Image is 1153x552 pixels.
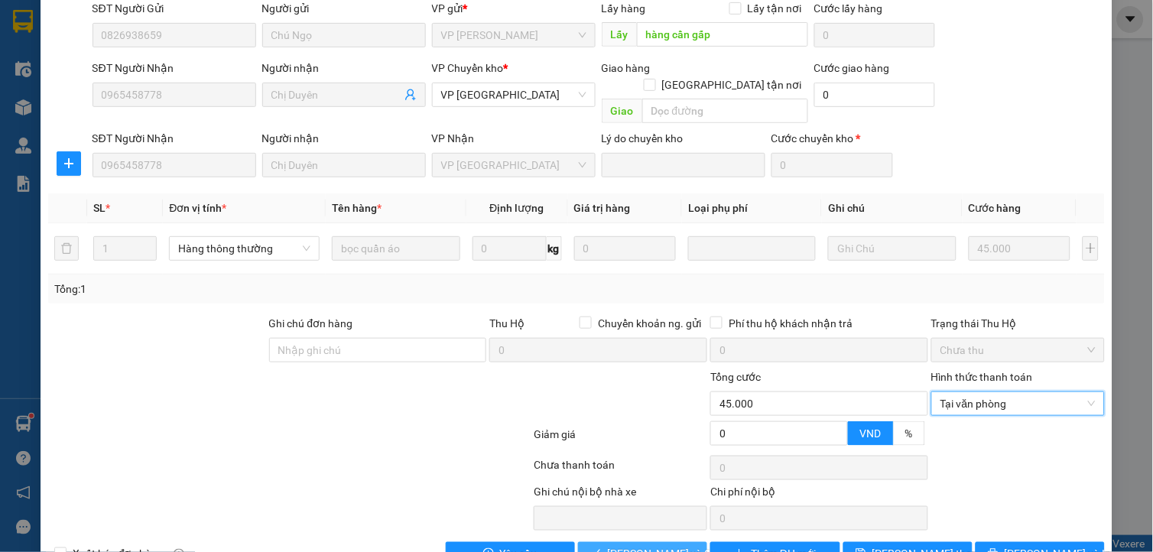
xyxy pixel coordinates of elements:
[814,83,936,107] input: Cước giao hàng
[723,315,859,332] span: Phí thu hộ khách nhận trả
[432,130,596,147] div: VP Nhận
[602,62,651,74] span: Giao hàng
[262,130,426,147] div: Người nhận
[814,62,890,74] label: Cước giao hàng
[404,89,417,101] span: user-add
[93,60,256,76] div: SĐT Người Nhận
[905,427,913,440] span: %
[602,99,642,123] span: Giao
[489,317,525,330] span: Thu Hộ
[490,202,544,214] span: Định lượng
[532,456,709,483] div: Chưa thanh toán
[710,483,928,506] div: Chi phí nội bộ
[93,202,106,214] span: SL
[1083,236,1099,261] button: plus
[931,371,1033,383] label: Hình thức thanh toán
[532,426,709,453] div: Giảm giá
[642,99,808,123] input: Dọc đường
[602,130,765,147] div: Lý do chuyển kho
[931,315,1105,332] div: Trạng thái Thu Hộ
[441,154,586,177] span: VP Nam Trung
[682,193,822,223] th: Loại phụ phí
[940,339,1096,362] span: Chưa thu
[710,371,761,383] span: Tổng cước
[441,83,586,106] span: VP Thái Bình
[828,236,956,261] input: Ghi Chú
[93,130,256,147] div: SĐT Người Nhận
[656,76,808,93] span: [GEOGRAPHIC_DATA] tận nơi
[574,236,677,261] input: 0
[57,151,81,176] button: plus
[969,236,1071,261] input: 0
[269,338,487,362] input: Ghi chú đơn hàng
[441,24,586,47] span: VP Trần Khát Chân
[54,236,79,261] button: delete
[969,202,1021,214] span: Cước hàng
[269,317,353,330] label: Ghi chú đơn hàng
[534,483,707,506] div: Ghi chú nội bộ nhà xe
[262,60,426,76] div: Người nhận
[602,22,637,47] span: Lấy
[432,62,504,74] span: VP Chuyển kho
[547,236,562,261] span: kg
[592,315,707,332] span: Chuyển khoản ng. gửi
[860,427,882,440] span: VND
[54,281,446,297] div: Tổng: 1
[771,130,893,147] div: Cước chuyển kho
[940,392,1096,415] span: Tại văn phòng
[814,2,883,15] label: Cước lấy hàng
[637,22,808,47] input: Dọc đường
[57,157,80,170] span: plus
[574,202,631,214] span: Giá trị hàng
[814,23,936,47] input: Cước lấy hàng
[602,2,646,15] span: Lấy hàng
[178,237,310,260] span: Hàng thông thường
[169,202,226,214] span: Đơn vị tính
[332,236,460,261] input: VD: Bàn, Ghế
[332,202,382,214] span: Tên hàng
[822,193,962,223] th: Ghi chú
